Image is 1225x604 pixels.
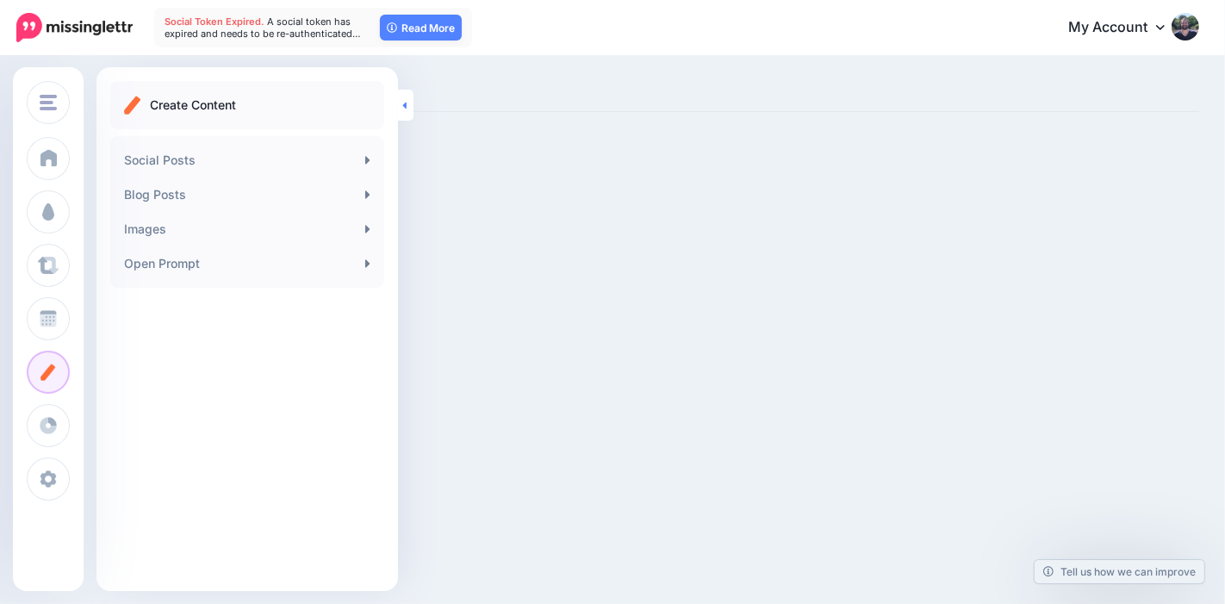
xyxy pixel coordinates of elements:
img: Missinglettr [16,13,133,42]
a: My Account [1051,7,1199,49]
a: Open Prompt [117,246,377,281]
img: menu.png [40,95,57,110]
a: Images [117,212,377,246]
a: Read More [380,15,462,40]
p: Create Content [150,95,236,115]
a: Tell us how we can improve [1035,560,1204,583]
span: Social Token Expired. [165,16,264,28]
a: Blog Posts [117,177,377,212]
span: A social token has expired and needs to be re-authenticated… [165,16,361,40]
img: create.png [124,96,141,115]
a: Social Posts [117,143,377,177]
